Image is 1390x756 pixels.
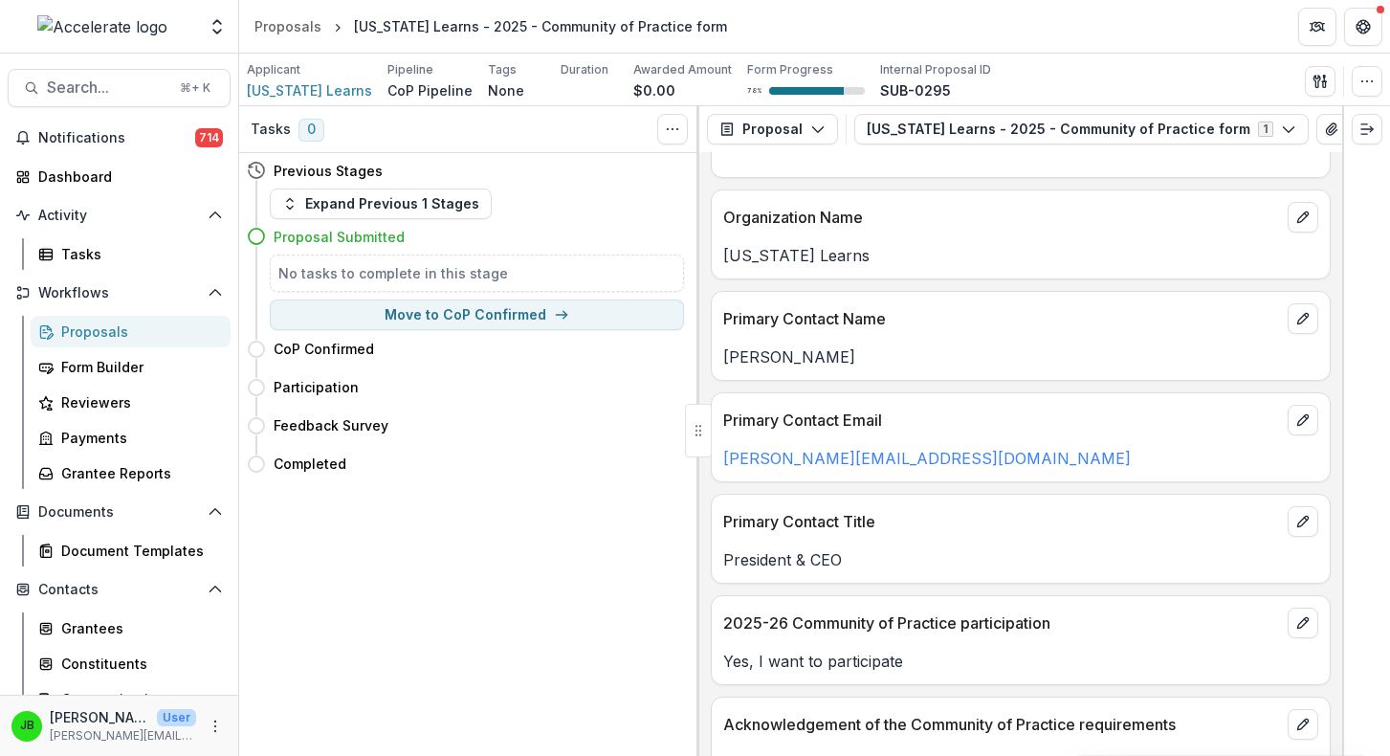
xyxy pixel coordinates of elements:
button: More [204,715,227,738]
p: President & CEO [723,548,1318,571]
p: [PERSON_NAME] [50,707,149,727]
button: Get Help [1344,8,1382,46]
h4: Feedback Survey [274,415,388,435]
a: Dashboard [8,161,231,192]
a: Proposals [247,12,329,40]
span: 0 [298,119,324,142]
a: Payments [31,422,231,454]
div: [US_STATE] Learns - 2025 - Community of Practice form [354,16,727,36]
a: [PERSON_NAME][EMAIL_ADDRESS][DOMAIN_NAME] [723,449,1131,468]
button: View Attached Files [1316,114,1347,145]
p: CoP Pipeline [387,80,473,100]
button: edit [1288,608,1318,638]
p: Applicant [247,61,300,78]
span: Notifications [38,130,195,146]
button: Move to CoP Confirmed [270,300,684,330]
p: [US_STATE] Learns [723,244,1318,267]
a: Proposals [31,316,231,347]
p: Primary Contact Email [723,409,1280,432]
span: Activity [38,208,200,224]
a: Tasks [31,238,231,270]
button: Open Activity [8,200,231,231]
h4: CoP Confirmed [274,339,374,359]
button: Open Documents [8,497,231,527]
h4: Previous Stages [274,161,383,181]
p: Primary Contact Title [723,510,1280,533]
p: Acknowledgement of the Community of Practice requirements [723,713,1280,736]
button: Open Contacts [8,574,231,605]
p: 78 % [747,84,761,98]
button: [US_STATE] Learns - 2025 - Community of Practice form1 [854,114,1309,145]
button: edit [1288,405,1318,435]
p: Internal Proposal ID [880,61,991,78]
span: Contacts [38,582,200,598]
a: Constituents [31,648,231,679]
p: Yes, I want to participate [723,650,1318,673]
div: Payments [61,428,215,448]
p: 2025-26 Community of Practice participation [723,611,1280,634]
h4: Participation [274,377,359,397]
a: Form Builder [31,351,231,383]
img: Accelerate logo [37,15,167,38]
a: Communications [31,683,231,715]
div: ⌘ + K [176,78,214,99]
div: Grantee Reports [61,463,215,483]
div: Jennifer Bronson [20,720,34,732]
a: Grantee Reports [31,457,231,489]
button: Proposal [707,114,838,145]
a: [US_STATE] Learns [247,80,372,100]
button: edit [1288,506,1318,537]
p: Primary Contact Name [723,307,1280,330]
span: Search... [47,78,168,97]
button: Partners [1298,8,1336,46]
h3: Tasks [251,122,291,138]
span: Workflows [38,285,200,301]
nav: breadcrumb [247,12,735,40]
p: Duration [561,61,608,78]
p: Awarded Amount [633,61,732,78]
button: Toggle View Cancelled Tasks [657,114,688,145]
p: $0.00 [633,80,675,100]
p: None [488,80,524,100]
button: Expand Previous 1 Stages [270,189,492,219]
a: Document Templates [31,535,231,567]
a: Grantees [31,612,231,644]
p: Tags [488,61,517,78]
button: Expand right [1352,114,1382,145]
p: Form Progress [747,61,833,78]
div: Form Builder [61,357,215,377]
button: Notifications714 [8,122,231,153]
div: Proposals [254,16,321,36]
a: Reviewers [31,387,231,418]
span: 714 [195,128,223,147]
button: edit [1288,303,1318,334]
div: Reviewers [61,392,215,412]
div: Proposals [61,322,215,342]
p: User [157,709,196,726]
p: Pipeline [387,61,433,78]
div: Dashboard [38,167,215,187]
p: [PERSON_NAME][EMAIL_ADDRESS][PERSON_NAME][DOMAIN_NAME] [50,727,196,745]
span: Documents [38,504,200,521]
p: [PERSON_NAME] [723,345,1318,368]
button: Open Workflows [8,278,231,308]
button: Open entity switcher [204,8,231,46]
div: Grantees [61,618,215,638]
h4: Completed [274,454,346,474]
p: Organization Name [723,206,1280,229]
h4: Proposal Submitted [274,227,405,247]
div: Constituents [61,654,215,674]
button: edit [1288,202,1318,233]
button: edit [1288,709,1318,740]
button: Search... [8,69,231,107]
p: SUB-0295 [880,80,951,100]
div: Document Templates [61,541,215,561]
h5: No tasks to complete in this stage [278,263,675,283]
div: Communications [61,689,215,709]
div: Tasks [61,244,215,264]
